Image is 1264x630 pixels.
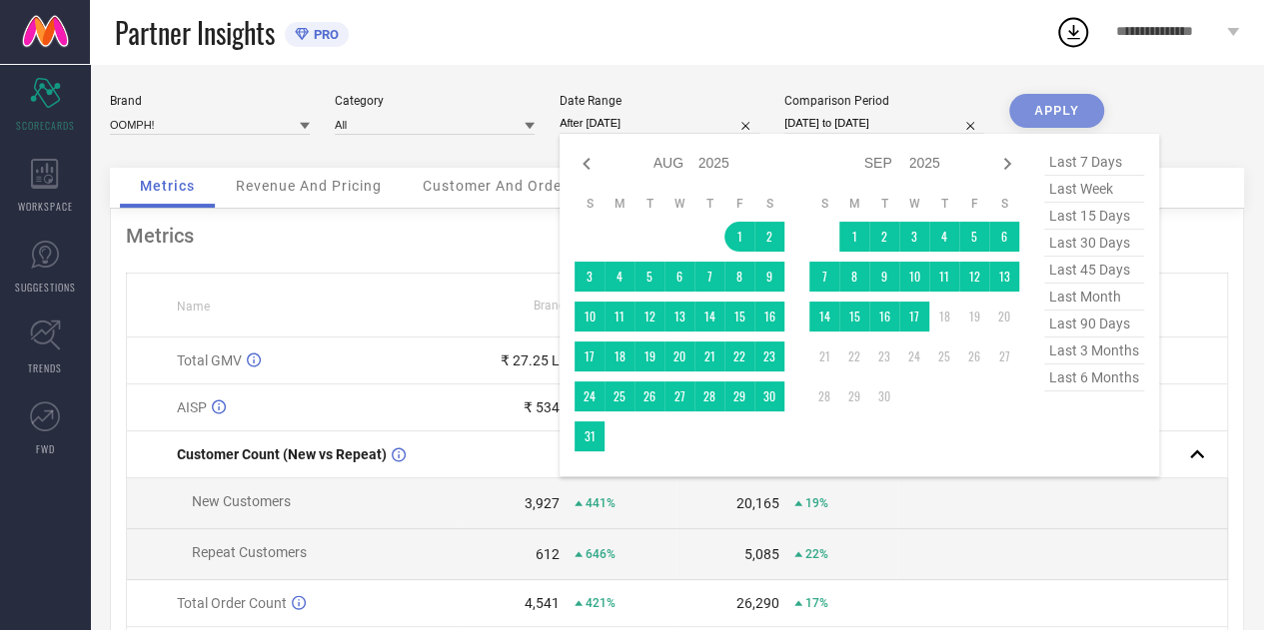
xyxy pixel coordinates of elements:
[805,596,828,610] span: 17%
[959,222,989,252] td: Fri Sep 05 2025
[869,222,899,252] td: Tue Sep 02 2025
[839,341,869,371] td: Mon Sep 22 2025
[560,113,759,134] input: Select date range
[664,262,694,292] td: Wed Aug 06 2025
[192,544,307,560] span: Repeat Customers
[754,262,784,292] td: Sat Aug 09 2025
[1044,203,1144,230] span: last 15 days
[989,196,1019,212] th: Saturday
[575,302,605,331] td: Sun Aug 10 2025
[989,222,1019,252] td: Sat Sep 06 2025
[524,399,560,415] div: ₹ 534
[534,299,600,313] span: Brand Value
[423,178,576,194] span: Customer And Orders
[809,381,839,411] td: Sun Sep 28 2025
[754,222,784,252] td: Sat Aug 02 2025
[525,595,560,611] div: 4,541
[694,381,724,411] td: Thu Aug 28 2025
[744,546,779,562] div: 5,085
[634,302,664,331] td: Tue Aug 12 2025
[634,262,664,292] td: Tue Aug 05 2025
[664,341,694,371] td: Wed Aug 20 2025
[18,199,73,214] span: WORKSPACE
[754,302,784,331] td: Sat Aug 16 2025
[177,300,210,314] span: Name
[1044,257,1144,284] span: last 45 days
[929,262,959,292] td: Thu Sep 11 2025
[989,341,1019,371] td: Sat Sep 27 2025
[28,360,62,375] span: TRENDS
[869,381,899,411] td: Tue Sep 30 2025
[586,496,616,510] span: 441%
[899,302,929,331] td: Wed Sep 17 2025
[839,381,869,411] td: Mon Sep 29 2025
[126,224,1228,248] div: Metrics
[995,152,1019,176] div: Next month
[1044,337,1144,364] span: last 3 months
[989,262,1019,292] td: Sat Sep 13 2025
[929,222,959,252] td: Thu Sep 04 2025
[809,262,839,292] td: Sun Sep 07 2025
[694,341,724,371] td: Thu Aug 21 2025
[959,302,989,331] td: Fri Sep 19 2025
[525,495,560,511] div: 3,927
[724,302,754,331] td: Fri Aug 15 2025
[16,118,75,133] span: SCORECARDS
[724,381,754,411] td: Fri Aug 29 2025
[869,196,899,212] th: Tuesday
[536,546,560,562] div: 612
[1044,149,1144,176] span: last 7 days
[809,196,839,212] th: Sunday
[869,302,899,331] td: Tue Sep 16 2025
[140,178,195,194] span: Metrics
[664,196,694,212] th: Wednesday
[177,352,242,368] span: Total GMV
[784,113,984,134] input: Select comparison period
[754,341,784,371] td: Sat Aug 23 2025
[724,222,754,252] td: Fri Aug 01 2025
[1044,364,1144,391] span: last 6 months
[736,595,779,611] div: 26,290
[634,381,664,411] td: Tue Aug 26 2025
[724,262,754,292] td: Fri Aug 08 2025
[605,196,634,212] th: Monday
[110,94,310,108] div: Brand
[15,280,76,295] span: SUGGESTIONS
[1044,230,1144,257] span: last 30 days
[115,12,275,53] span: Partner Insights
[754,381,784,411] td: Sat Aug 30 2025
[177,595,287,611] span: Total Order Count
[724,341,754,371] td: Fri Aug 22 2025
[839,262,869,292] td: Mon Sep 08 2025
[1055,14,1091,50] div: Open download list
[809,302,839,331] td: Sun Sep 14 2025
[501,352,560,368] div: ₹ 27.25 L
[560,94,759,108] div: Date Range
[664,302,694,331] td: Wed Aug 13 2025
[839,302,869,331] td: Mon Sep 15 2025
[805,496,828,510] span: 19%
[664,381,694,411] td: Wed Aug 27 2025
[869,341,899,371] td: Tue Sep 23 2025
[929,302,959,331] td: Thu Sep 18 2025
[605,262,634,292] td: Mon Aug 04 2025
[177,446,387,462] span: Customer Count (New vs Repeat)
[605,341,634,371] td: Mon Aug 18 2025
[929,341,959,371] td: Thu Sep 25 2025
[805,547,828,561] span: 22%
[754,196,784,212] th: Saturday
[575,152,599,176] div: Previous month
[605,302,634,331] td: Mon Aug 11 2025
[989,302,1019,331] td: Sat Sep 20 2025
[694,262,724,292] td: Thu Aug 07 2025
[1044,284,1144,311] span: last month
[586,596,616,610] span: 421%
[694,196,724,212] th: Thursday
[929,196,959,212] th: Thursday
[724,196,754,212] th: Friday
[36,441,55,456] span: FWD
[694,302,724,331] td: Thu Aug 14 2025
[899,222,929,252] td: Wed Sep 03 2025
[1044,176,1144,203] span: last week
[586,547,616,561] span: 646%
